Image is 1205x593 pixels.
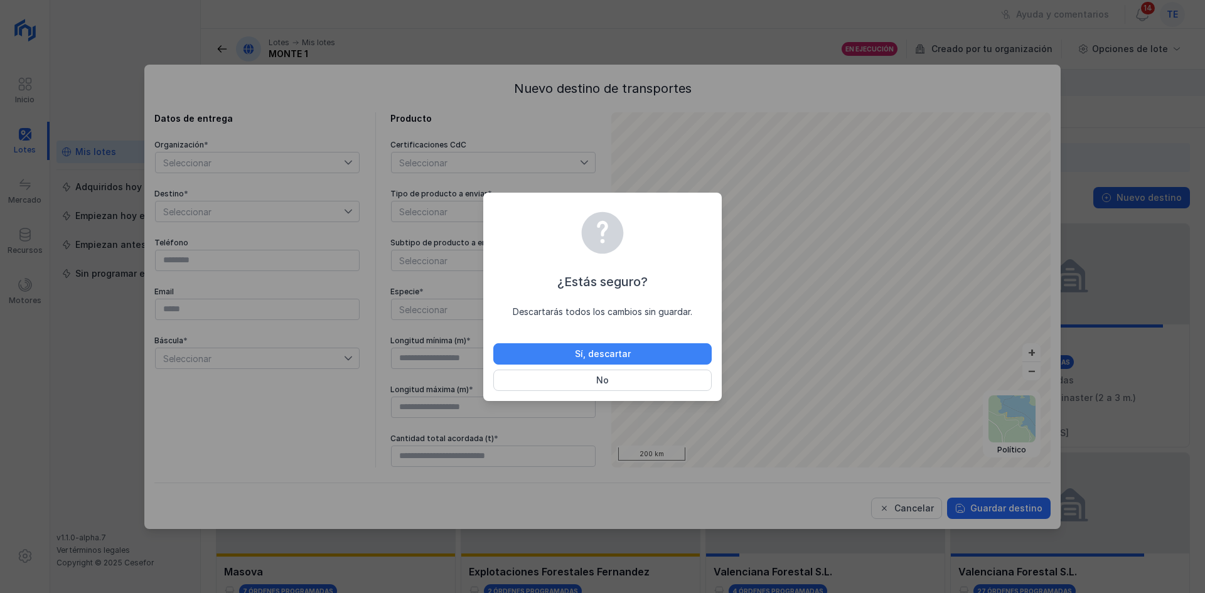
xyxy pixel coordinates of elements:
div: No [596,374,609,387]
button: No [493,370,712,391]
div: ¿Estás seguro? [493,273,712,291]
div: Descartarás todos los cambios sin guardar. [493,306,712,318]
div: Sí, descartar [575,348,631,360]
button: Sí, descartar [493,343,712,365]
